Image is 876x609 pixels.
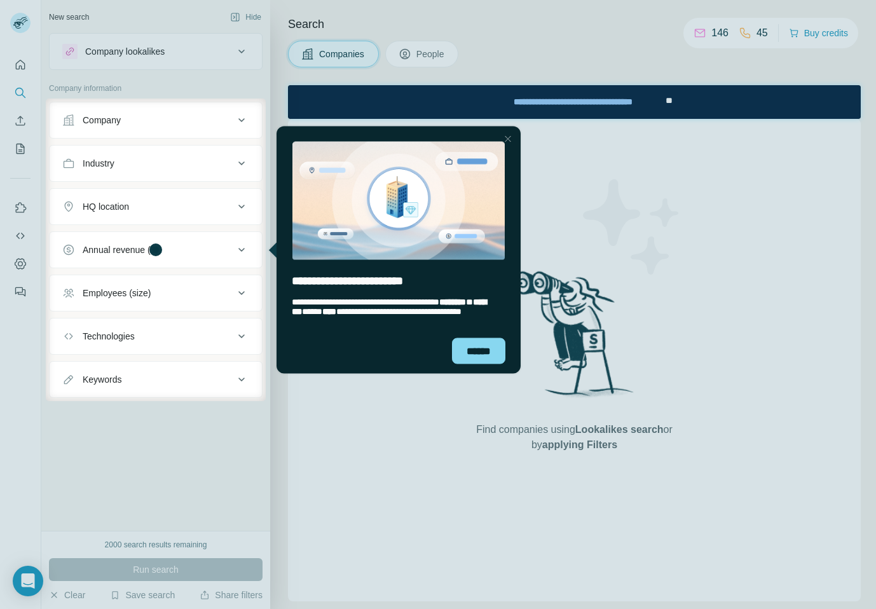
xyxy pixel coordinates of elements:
button: Annual revenue ($) [50,235,262,265]
button: Industry [50,148,262,179]
button: Technologies [50,321,262,352]
button: Company [50,105,262,135]
button: HQ location [50,191,262,222]
div: Industry [83,157,114,170]
div: Technologies [83,330,135,343]
div: Company [83,114,121,127]
button: Employees (size) [50,278,262,308]
div: Upgrade plan for full access to Surfe [195,3,374,31]
iframe: Tooltip [266,124,523,376]
button: Keywords [50,364,262,395]
div: Annual revenue ($) [83,243,158,256]
div: Employees (size) [83,287,151,299]
div: Keywords [83,373,121,386]
div: HQ location [83,200,129,213]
